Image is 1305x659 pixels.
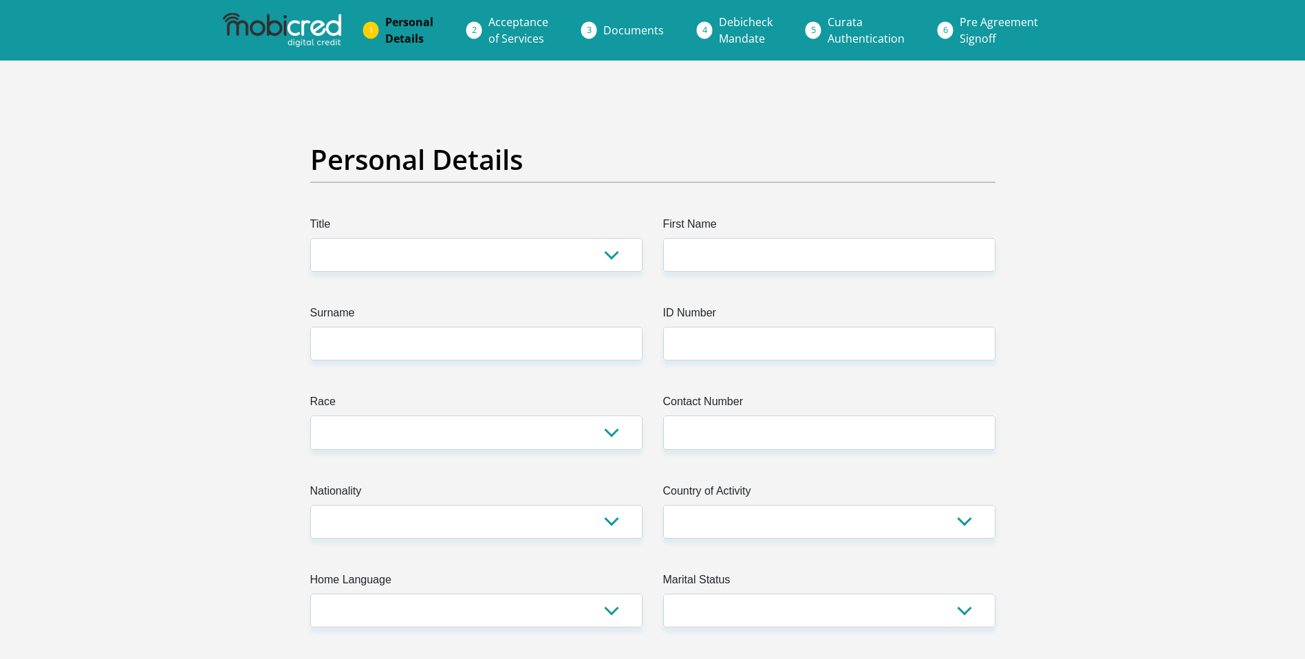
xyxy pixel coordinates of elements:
label: Surname [310,305,643,327]
span: Documents [603,23,664,38]
input: Surname [310,327,643,360]
span: Pre Agreement Signoff [960,14,1038,46]
a: Acceptanceof Services [477,8,559,52]
span: Curata Authentication [828,14,905,46]
input: Contact Number [663,415,995,449]
label: Race [310,393,643,415]
label: Title [310,216,643,238]
a: PersonalDetails [374,8,444,52]
a: Pre AgreementSignoff [949,8,1049,52]
label: Home Language [310,572,643,594]
label: Country of Activity [663,483,995,505]
input: First Name [663,238,995,272]
h2: Personal Details [310,143,995,176]
span: Acceptance of Services [488,14,548,46]
a: CurataAuthentication [817,8,916,52]
label: Marital Status [663,572,995,594]
label: Contact Number [663,393,995,415]
img: mobicred logo [223,13,341,47]
label: First Name [663,216,995,238]
label: ID Number [663,305,995,327]
input: ID Number [663,327,995,360]
span: Personal Details [385,14,433,46]
span: Debicheck Mandate [719,14,773,46]
a: DebicheckMandate [708,8,784,52]
a: Documents [592,17,675,44]
label: Nationality [310,483,643,505]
